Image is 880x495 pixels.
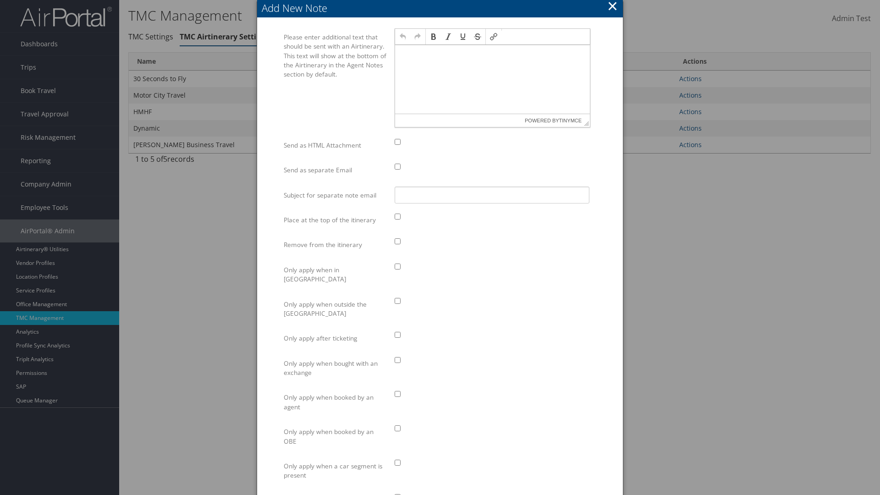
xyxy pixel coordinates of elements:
[284,355,388,382] label: Only apply when bought with an exchange
[427,30,440,44] div: Bold
[559,118,582,123] a: tinymce
[441,30,455,44] div: Italic
[284,330,388,347] label: Only apply after ticketing
[262,1,623,15] div: Add New Note
[284,423,388,450] label: Only apply when booked by an OBE
[487,30,500,44] div: Insert/edit link
[396,30,410,44] div: Undo
[284,28,388,83] label: Please enter additional text that should be sent with an Airtinerary. This text will show at the ...
[284,457,388,484] label: Only apply when a car segment is present
[284,187,388,204] label: Subject for separate note email
[284,211,388,229] label: Place at the top of the itinerary
[284,137,388,154] label: Send as HTML Attachment
[395,45,590,114] iframe: Rich Text Area. Press ALT-F9 for menu. Press ALT-F10 for toolbar. Press ALT-0 for help
[525,114,582,127] span: Powered by
[284,261,388,288] label: Only apply when in [GEOGRAPHIC_DATA]
[471,30,484,44] div: Strikethrough
[456,30,470,44] div: Underline
[284,296,388,323] label: Only apply when outside the [GEOGRAPHIC_DATA]
[284,389,388,416] label: Only apply when booked by an agent
[284,236,388,253] label: Remove from the itinerary
[284,161,388,179] label: Send as separate Email
[411,30,424,44] div: Redo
